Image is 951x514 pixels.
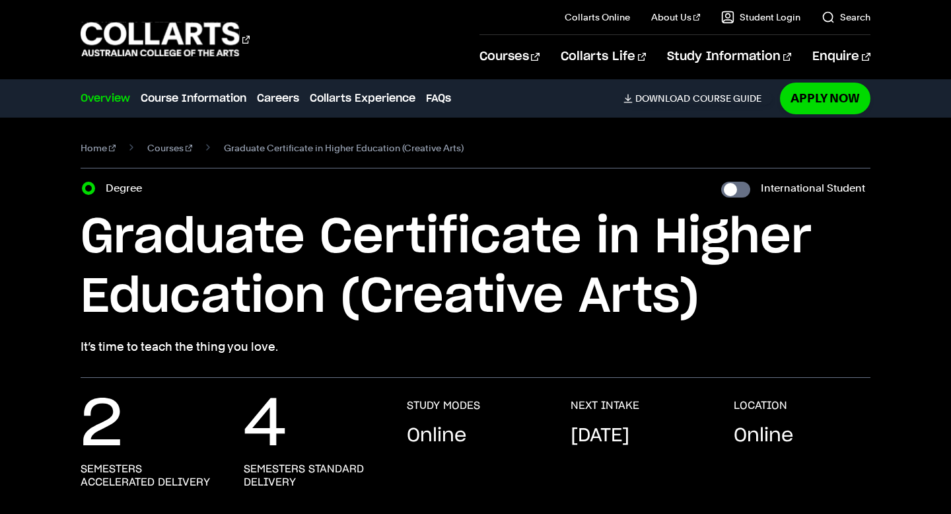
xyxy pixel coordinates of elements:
a: Study Information [667,35,791,79]
h3: LOCATION [734,399,787,412]
a: Overview [81,91,130,106]
a: FAQs [426,91,451,106]
p: Online [734,423,793,449]
a: Careers [257,91,299,106]
a: Collarts Experience [310,91,415,106]
a: Collarts Life [561,35,646,79]
h3: semesters accelerated delivery [81,462,217,489]
a: Search [822,11,870,24]
a: Collarts Online [565,11,630,24]
span: Graduate Certificate in Higher Education (Creative Arts) [224,139,464,157]
a: DownloadCourse Guide [623,92,772,104]
a: About Us [651,11,700,24]
a: Courses [479,35,540,79]
a: Home [81,139,116,157]
div: Go to homepage [81,20,250,58]
a: Course Information [141,91,246,106]
h3: semesters standard delivery [244,462,380,489]
p: 2 [81,399,123,452]
h3: STUDY MODES [407,399,480,412]
h1: Graduate Certificate in Higher Education (Creative Arts) [81,208,870,327]
h3: NEXT INTAKE [571,399,639,412]
label: Degree [106,179,150,198]
a: Student Login [721,11,800,24]
a: Enquire [812,35,870,79]
p: [DATE] [571,423,629,449]
label: International Student [761,179,865,198]
a: Apply Now [780,83,870,114]
span: Download [635,92,690,104]
p: 4 [244,399,287,452]
p: It’s time to teach the thing you love. [81,338,870,356]
a: Courses [147,139,192,157]
p: Online [407,423,466,449]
